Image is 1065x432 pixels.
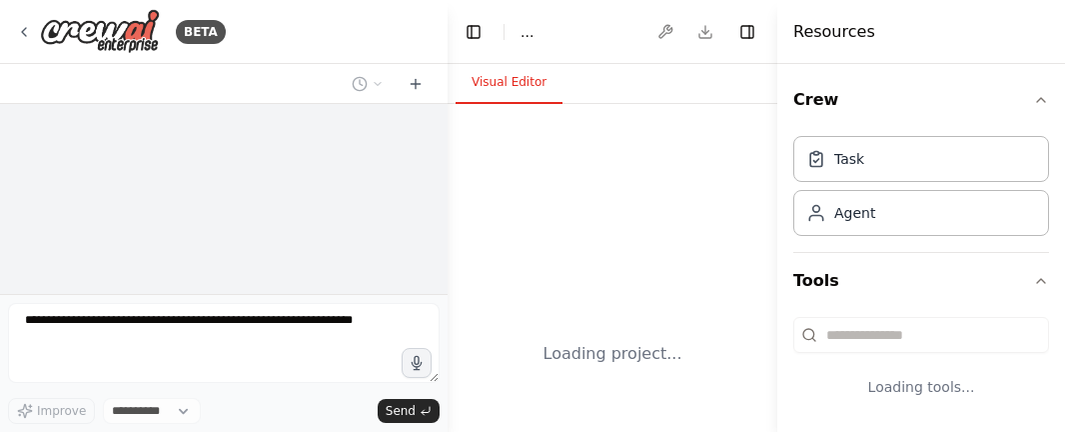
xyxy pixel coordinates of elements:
img: Logo [40,9,160,54]
div: Loading tools... [793,361,1049,413]
button: Hide left sidebar [460,18,488,46]
button: Switch to previous chat [344,72,392,96]
div: BETA [176,20,226,44]
div: Crew [793,128,1049,252]
div: Task [834,149,864,169]
div: Agent [834,203,875,223]
button: Start a new chat [400,72,432,96]
div: Loading project... [543,342,682,366]
nav: breadcrumb [521,22,533,42]
h4: Resources [793,20,875,44]
button: Visual Editor [456,62,562,104]
button: Hide right sidebar [733,18,761,46]
span: Send [386,403,416,419]
div: Tools [793,309,1049,429]
button: Crew [793,72,1049,128]
button: Click to speak your automation idea [402,348,432,378]
button: Improve [8,398,95,424]
span: Improve [37,403,86,419]
button: Tools [793,253,1049,309]
button: Send [378,399,440,423]
span: ... [521,22,533,42]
